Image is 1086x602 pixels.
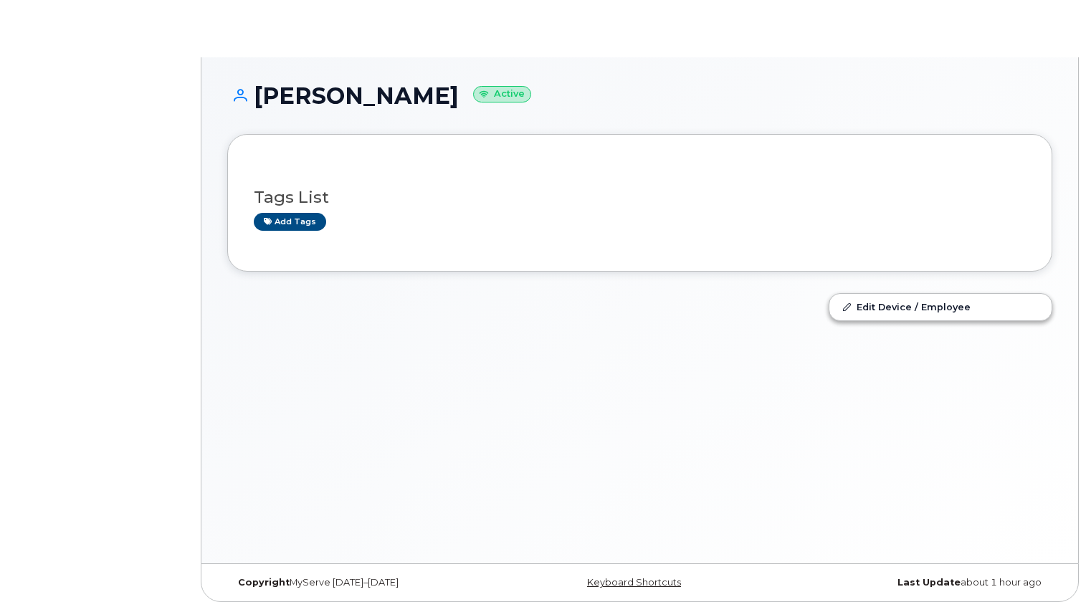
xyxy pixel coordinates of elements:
[254,213,326,231] a: Add tags
[777,577,1052,588] div: about 1 hour ago
[897,577,961,588] strong: Last Update
[238,577,290,588] strong: Copyright
[227,577,502,588] div: MyServe [DATE]–[DATE]
[829,294,1052,320] a: Edit Device / Employee
[254,188,1026,206] h3: Tags List
[587,577,681,588] a: Keyboard Shortcuts
[227,83,1052,108] h1: [PERSON_NAME]
[473,86,531,102] small: Active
